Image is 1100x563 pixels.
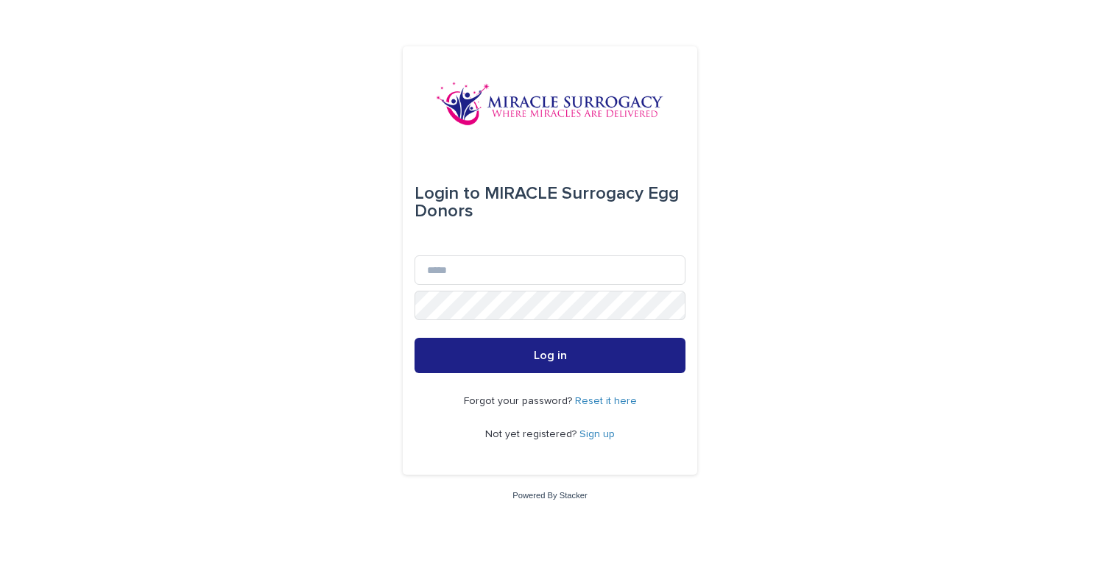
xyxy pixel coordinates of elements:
div: MIRACLE Surrogacy Egg Donors [415,173,685,232]
a: Reset it here [575,396,637,406]
span: Log in [534,350,567,361]
a: Powered By Stacker [512,491,587,500]
button: Log in [415,338,685,373]
img: OiFFDOGZQuirLhrlO1ag [436,82,664,126]
span: Forgot your password? [464,396,575,406]
a: Sign up [579,429,615,439]
span: Not yet registered? [485,429,579,439]
span: Login to [415,185,480,202]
